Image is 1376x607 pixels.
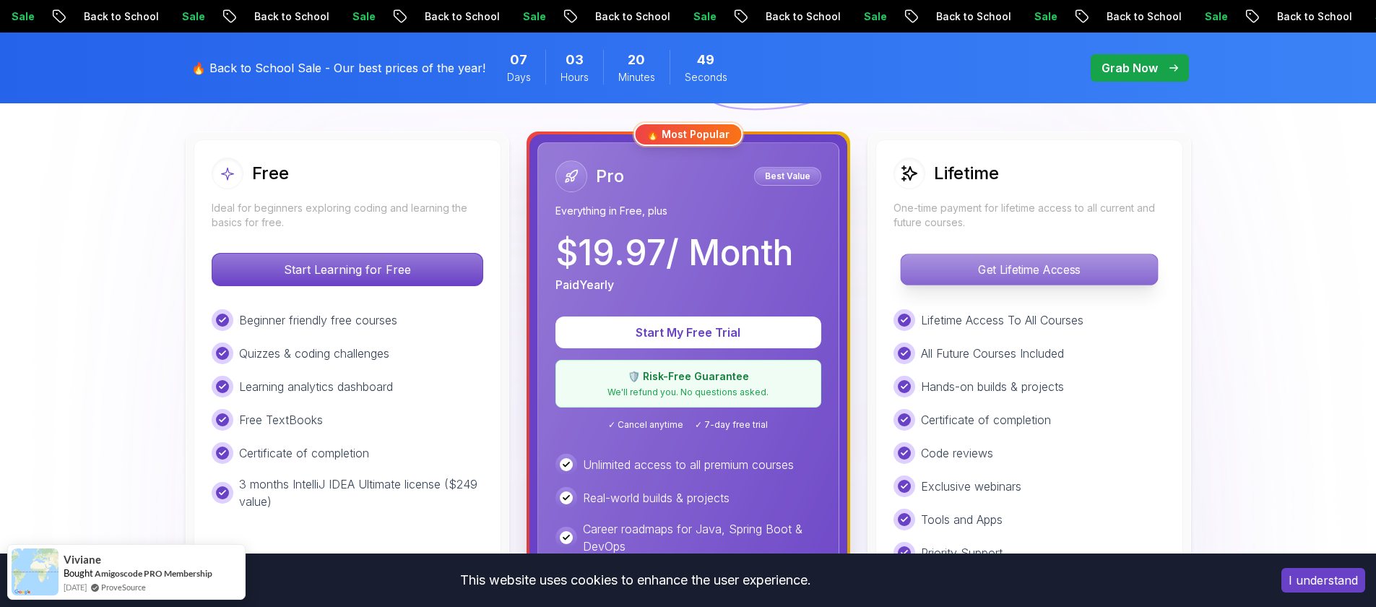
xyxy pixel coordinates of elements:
[756,169,819,184] p: Best Value
[101,581,146,593] a: ProveSource
[35,9,134,24] p: Back to School
[64,581,87,593] span: [DATE]
[11,564,1260,596] div: This website uses cookies to enhance the user experience.
[608,419,683,431] span: ✓ Cancel anytime
[95,568,212,579] a: Amigoscode PRO Membership
[888,9,986,24] p: Back to School
[239,444,369,462] p: Certificate of completion
[239,311,397,329] p: Beginner friendly free courses
[921,478,1021,495] p: Exclusive webinars
[1327,9,1373,24] p: Sale
[64,554,101,566] span: Viviane
[134,9,180,24] p: Sale
[206,9,304,24] p: Back to School
[507,70,531,85] span: Days
[1102,59,1158,77] p: Grab Now
[921,311,1083,329] p: Lifetime Access To All Courses
[893,201,1165,230] p: One-time payment for lifetime access to all current and future courses.
[934,162,999,185] h2: Lifetime
[695,419,768,431] span: ✓ 7-day free trial
[239,378,393,395] p: Learning analytics dashboard
[921,345,1064,362] p: All Future Courses Included
[555,317,821,348] button: Start My Free Trial
[565,369,812,384] p: 🛡️ Risk-Free Guarantee
[212,201,483,230] p: Ideal for beginners exploring coding and learning the basics for free.
[628,50,645,70] span: 20 Minutes
[596,165,624,188] h2: Pro
[573,324,804,341] p: Start My Free Trial
[555,236,793,270] p: $ 19.97 / Month
[583,489,730,507] p: Real-world builds & projects
[475,9,521,24] p: Sale
[1058,9,1156,24] p: Back to School
[921,378,1064,395] p: Hands-on builds & projects
[561,70,589,85] span: Hours
[921,444,993,462] p: Code reviews
[555,276,614,293] p: Paid Yearly
[212,262,483,277] a: Start Learning for Free
[717,9,815,24] p: Back to School
[697,50,714,70] span: 49 Seconds
[555,204,821,218] p: Everything in Free, plus
[565,387,812,398] p: We'll refund you. No questions asked.
[901,254,1157,285] p: Get Lifetime Access
[583,520,821,555] p: Career roadmaps for Java, Spring Boot & DevOps
[618,70,655,85] span: Minutes
[304,9,350,24] p: Sale
[583,456,794,473] p: Unlimited access to all premium courses
[1281,568,1365,593] button: Accept cookies
[921,544,1003,561] p: Priority Support
[566,50,584,70] span: 3 Hours
[64,567,93,579] span: Bought
[239,475,483,510] p: 3 months IntelliJ IDEA Ultimate license ($249 value)
[239,411,323,429] p: Free TextBooks
[12,548,59,595] img: provesource social proof notification image
[1229,9,1327,24] p: Back to School
[239,345,389,362] p: Quizzes & coding challenges
[212,254,483,285] p: Start Learning for Free
[685,70,727,85] span: Seconds
[921,511,1003,528] p: Tools and Apps
[900,254,1158,285] button: Get Lifetime Access
[986,9,1032,24] p: Sale
[893,262,1165,277] a: Get Lifetime Access
[191,59,485,77] p: 🔥 Back to School Sale - Our best prices of the year!
[510,50,527,70] span: 7 Days
[815,9,862,24] p: Sale
[252,162,289,185] h2: Free
[1156,9,1203,24] p: Sale
[376,9,475,24] p: Back to School
[645,9,691,24] p: Sale
[547,9,645,24] p: Back to School
[212,253,483,286] button: Start Learning for Free
[555,325,821,340] a: Start My Free Trial
[921,411,1051,429] p: Certificate of completion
